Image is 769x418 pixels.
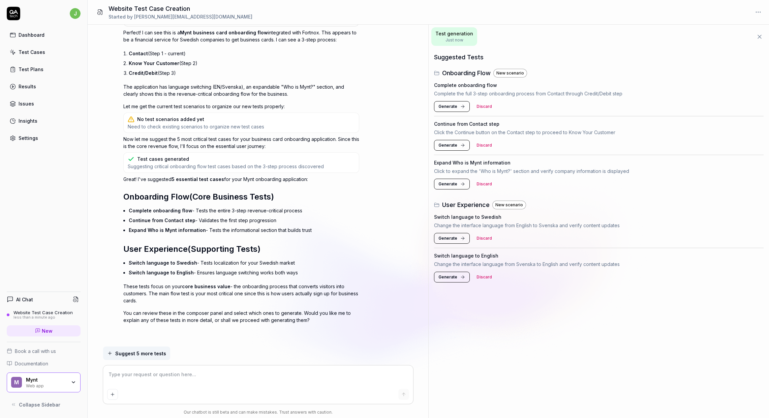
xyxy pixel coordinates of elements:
[129,270,194,275] span: Switch language to English
[11,377,22,388] span: M
[434,272,470,282] button: Generate
[434,159,511,166] h4: Expand Who is Mynt information
[129,260,197,266] span: Switch language to Swedish
[182,283,230,289] span: core business value
[26,377,66,383] div: Mynt
[438,274,457,280] span: Generate
[7,114,81,127] a: Insights
[129,51,148,56] span: Contact
[19,135,38,142] div: Settings
[7,372,81,393] button: MMyntWeb app
[129,215,359,225] li: - Validates the first step progression
[137,155,189,162] div: Test cases generated
[7,398,81,411] button: Collapse Sidebar
[7,310,81,320] a: Website Test Case Creationless than a minute ago
[7,80,81,93] a: Results
[19,401,60,408] span: Collapse Sidebar
[115,350,166,357] span: Suggest 5 more tests
[434,168,764,175] p: Click to expand the 'Who is Mynt?' section and verify company information is displayed
[103,347,170,360] button: Suggest 5 more tests
[129,225,359,235] li: - Tests the informational section that builds trust
[7,348,81,355] a: Book a call with us
[434,213,501,220] h4: Switch language to Swedish
[128,123,264,130] span: Need to check existing scenarios to organize new test cases
[129,258,359,268] li: - Tests localization for your Swedish market
[107,389,118,400] button: Add attachment
[7,63,81,76] a: Test Plans
[123,244,188,254] span: User Experience
[19,49,45,56] div: Test Cases
[16,296,33,303] h4: AI Chat
[434,129,764,136] p: Click the Continue button on the Contact step to proceed to Know Your Customer
[129,49,359,58] li: (Step 1 - current)
[129,206,359,215] li: - Tests the entire 3-step revenue-critical process
[129,268,359,277] li: - Ensures language switching works both ways
[123,136,359,150] p: Now let me suggest the 5 most critical test cases for your business card onboarding application. ...
[438,142,457,148] span: Generate
[123,243,359,255] h2: (Supporting Tests)
[129,58,359,68] li: (Step 2)
[434,82,497,89] h4: Complete onboarding flow
[26,383,66,388] div: Web app
[129,70,158,76] span: Credit/Debit
[7,131,81,145] a: Settings
[434,222,764,229] p: Change the interface language from English to Svenska and verify content updates
[472,101,496,112] button: Discard
[472,272,496,282] button: Discard
[435,30,473,37] span: Test generation
[123,176,359,183] p: Great! I've suggested for your Mynt onboarding application:
[103,409,413,415] div: Our chatbot is still beta and can make mistakes. Trust answers with caution.
[128,163,324,170] span: Suggesting critical onboarding flow test cases based on the 3-step process discovered
[472,233,496,244] button: Discard
[129,217,195,223] span: Continue from Contact step
[19,66,43,73] div: Test Plans
[434,140,470,151] button: Generate
[134,14,252,20] span: [PERSON_NAME][EMAIL_ADDRESS][DOMAIN_NAME]
[492,201,526,209] div: New scenario
[7,28,81,41] a: Dashboard
[7,97,81,110] a: Issues
[19,117,37,124] div: Insights
[109,4,252,13] h1: Website Test Case Creation
[123,192,189,202] span: Onboarding Flow
[434,53,764,62] h3: Suggested Tests
[123,83,359,97] p: The application has language switching (EN/Svenska), an expandable "Who is Mynt?" section, and cl...
[123,283,359,304] p: These tests focus on your - the onboarding process that converts visitors into customers. The mai...
[438,103,457,110] span: Generate
[129,60,179,66] span: Know Your Customer
[434,120,499,127] h4: Continue from Contact step
[123,29,359,43] p: Perfect! I can see this is a integrated with Fortnox. This appears to be a financial service for ...
[442,200,490,209] h3: User Experience
[434,261,764,268] p: Change the interface language from Svenska to English and verify content updates
[180,30,268,35] span: Mynt business card onboarding flow
[434,90,764,97] p: Complete the full 3-step onboarding process from Contact through Credit/Debit step
[434,233,470,244] button: Generate
[15,360,48,367] span: Documentation
[434,179,470,189] button: Generate
[438,235,457,241] span: Generate
[15,348,56,355] span: Book a call with us
[493,69,527,78] div: New scenario
[7,325,81,336] a: New
[13,315,73,320] div: less than a minute ago
[435,37,473,43] span: Just now
[123,103,359,110] p: Let me get the current test scenarios to organize our new tests properly:
[431,27,477,46] button: Test generationJust now
[7,46,81,59] a: Test Cases
[472,140,496,151] button: Discard
[19,100,34,107] div: Issues
[123,191,359,203] h2: (Core Business Tests)
[70,7,81,20] button: j
[123,309,359,324] p: You can review these in the composer panel and select which ones to generate. Would you like me t...
[172,176,224,182] span: 5 essential test cases
[129,68,359,78] li: (Step 3)
[7,360,81,367] a: Documentation
[442,68,491,78] h3: Onboarding Flow
[137,116,204,123] div: No test scenarios added yet
[109,13,252,20] div: Started by
[70,8,81,19] span: j
[13,310,73,315] div: Website Test Case Creation
[438,181,457,187] span: Generate
[472,179,496,189] button: Discard
[129,208,192,213] span: Complete onboarding flow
